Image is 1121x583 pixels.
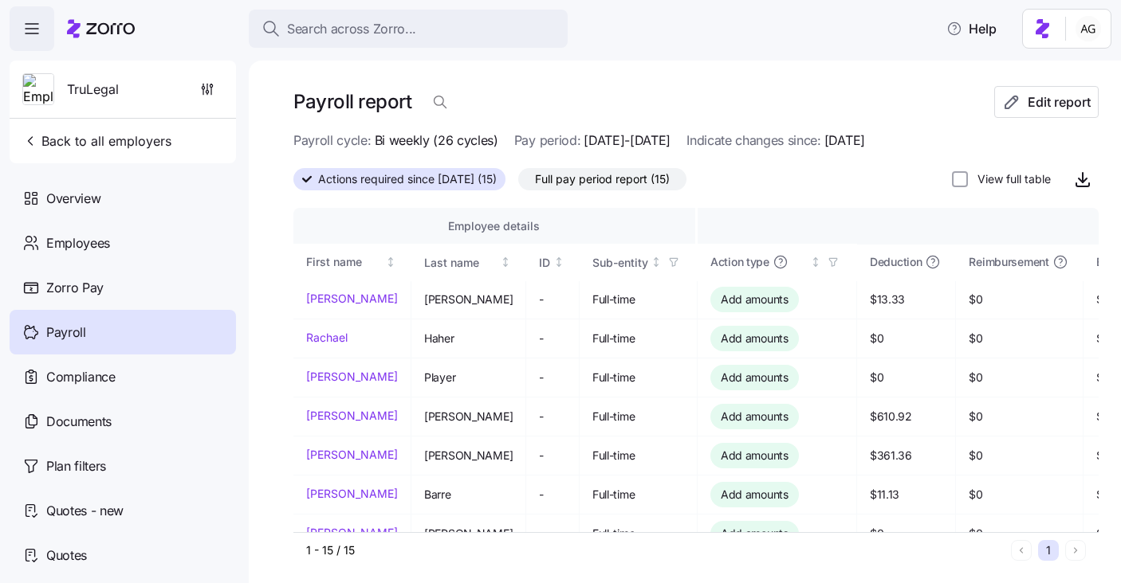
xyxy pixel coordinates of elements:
[553,256,564,268] div: Not sorted
[306,409,398,425] a: [PERSON_NAME]
[500,256,511,268] div: Not sorted
[67,80,119,100] span: TruLegal
[969,487,1069,503] span: $0
[539,487,566,503] span: -
[10,221,236,265] a: Employees
[592,526,684,542] span: Full-time
[306,217,682,235] div: Employee details
[969,448,1069,464] span: $0
[46,501,124,521] span: Quotes - new
[592,370,684,385] span: Full-time
[810,256,821,268] div: Not sorted
[10,354,236,399] a: Compliance
[514,131,580,151] span: Pay period:
[686,131,821,151] span: Indicate changes since:
[424,331,513,346] span: Haher
[539,409,566,425] span: -
[306,542,1005,558] div: 1 - 15 / 15
[424,526,513,542] span: [PERSON_NAME]
[526,244,580,280] th: IDNot sorted
[710,254,769,270] span: Action type
[721,487,789,503] span: Add amounts
[46,367,116,387] span: Compliance
[539,526,566,542] span: -
[592,448,684,464] span: Full-time
[934,13,1009,45] button: Help
[721,370,789,385] span: Add amounts
[375,131,498,151] span: Bi weekly (26 cycles)
[870,526,942,542] span: $0
[969,526,1069,542] span: $0
[46,546,87,565] span: Quotes
[10,444,236,488] a: Plan filters
[424,409,513,425] span: [PERSON_NAME]
[306,526,398,542] a: [PERSON_NAME]
[424,291,513,307] span: [PERSON_NAME]
[539,370,566,385] span: -
[293,131,372,151] span: Payroll cycle:
[424,448,513,464] span: [PERSON_NAME]
[249,10,568,48] button: Search across Zorro...
[539,331,566,346] span: -
[539,291,566,307] span: -
[870,409,942,425] span: $610.92
[584,131,671,151] span: [DATE]-[DATE]
[22,131,171,151] span: Back to all employers
[1065,540,1086,561] button: Next page
[46,323,86,342] span: Payroll
[651,256,662,268] div: Not sorted
[16,125,178,157] button: Back to all employers
[946,19,997,38] span: Help
[535,169,670,190] span: Full pay period report (15)
[1011,540,1032,561] button: Previous page
[306,291,398,307] a: [PERSON_NAME]
[994,86,1099,118] button: Edit report
[10,176,236,221] a: Overview
[411,244,526,280] th: Last nameNot sorted
[424,254,498,272] div: Last name
[46,233,110,253] span: Employees
[287,19,416,39] span: Search across Zorro...
[592,331,684,346] span: Full-time
[306,331,398,346] a: Rachael
[721,448,789,464] span: Add amounts
[824,131,865,151] span: [DATE]
[721,291,789,307] span: Add amounts
[293,89,411,114] h1: Payroll report
[10,399,236,444] a: Documents
[10,310,236,354] a: Payroll
[539,448,566,464] span: -
[592,291,684,307] span: Full-time
[1076,16,1101,41] img: 5fc55c57e0610270ad857448bea2f2d5
[306,254,383,272] div: First name
[870,487,942,503] span: $11.13
[592,254,648,272] div: Sub-entity
[969,291,1069,307] span: $0
[10,533,236,577] a: Quotes
[969,409,1069,425] span: $0
[969,254,1048,270] span: Reimbursement
[23,74,53,106] img: Employer logo
[539,254,550,272] div: ID
[46,412,112,432] span: Documents
[10,488,236,533] a: Quotes - new
[592,409,684,425] span: Full-time
[1028,92,1091,112] span: Edit report
[870,291,942,307] span: $13.33
[698,244,857,280] th: Action typeNot sorted
[721,331,789,346] span: Add amounts
[870,254,922,270] span: Deduction
[592,487,684,503] span: Full-time
[968,171,1051,187] label: View full table
[306,487,398,503] a: [PERSON_NAME]
[721,409,789,425] span: Add amounts
[318,169,497,190] span: Actions required since [DATE] (15)
[10,265,236,310] a: Zorro Pay
[306,370,398,385] a: [PERSON_NAME]
[870,448,942,464] span: $361.36
[969,331,1069,346] span: $0
[1038,540,1059,561] button: 1
[870,370,942,385] span: $0
[46,189,100,209] span: Overview
[721,526,789,542] span: Add amounts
